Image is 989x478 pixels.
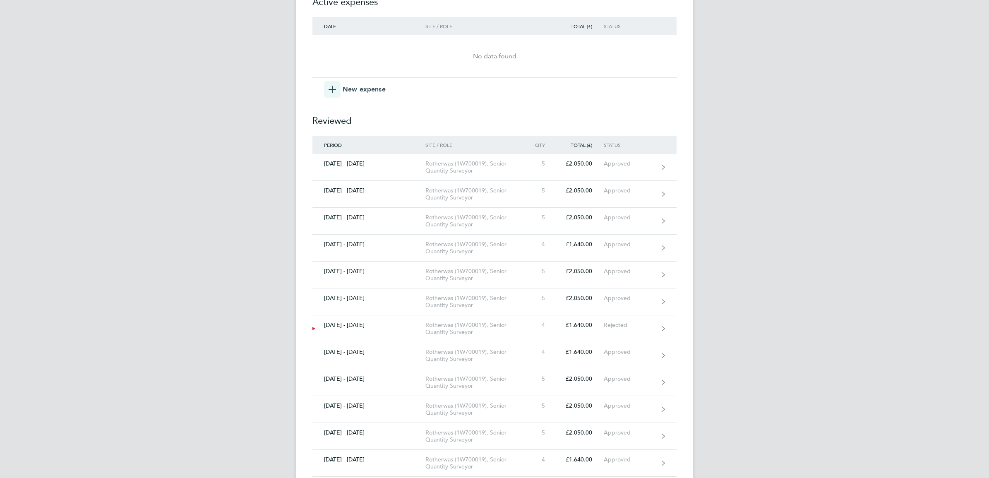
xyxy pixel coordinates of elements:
div: Rejected [604,322,655,329]
div: [DATE] - [DATE] [312,187,425,194]
a: [DATE] - [DATE]Rotherwas (1W700019), Senior Quantity Surveyor5£2,050.00Approved [312,369,677,396]
div: [DATE] - [DATE] [312,214,425,221]
div: 5 [520,187,557,194]
div: 5 [520,295,557,302]
span: Period [324,142,342,148]
span: New expense [343,84,386,94]
div: £2,050.00 [557,402,604,409]
div: Rotherwas (1W700019), Senior Quantity Surveyor [425,402,520,416]
div: [DATE] - [DATE] [312,322,425,329]
div: 4 [520,348,557,355]
div: Approved [604,456,655,463]
div: No data found [312,51,677,61]
div: Total (£) [557,142,604,148]
a: [DATE] - [DATE]Rotherwas (1W700019), Senior Quantity Surveyor4£1,640.00Rejected [312,315,677,342]
div: £1,640.00 [557,241,604,248]
div: £2,050.00 [557,160,604,167]
div: Approved [604,429,655,436]
div: [DATE] - [DATE] [312,402,425,409]
div: £2,050.00 [557,214,604,221]
div: Approved [604,214,655,221]
div: Rotherwas (1W700019), Senior Quantity Surveyor [425,160,520,174]
div: Approved [604,241,655,248]
div: £1,640.00 [557,322,604,329]
div: £2,050.00 [557,268,604,275]
div: Approved [604,375,655,382]
div: 4 [520,241,557,248]
div: £1,640.00 [557,456,604,463]
div: Approved [604,348,655,355]
div: 5 [520,214,557,221]
div: £2,050.00 [557,375,604,382]
a: [DATE] - [DATE]Rotherwas (1W700019), Senior Quantity Surveyor4£1,640.00Approved [312,235,677,262]
div: [DATE] - [DATE] [312,295,425,302]
div: Status [604,23,655,29]
div: £1,640.00 [557,348,604,355]
a: [DATE] - [DATE]Rotherwas (1W700019), Senior Quantity Surveyor5£2,050.00Approved [312,288,677,315]
div: Rotherwas (1W700019), Senior Quantity Surveyor [425,375,520,389]
div: £2,050.00 [557,295,604,302]
div: Approved [604,295,655,302]
div: 5 [520,160,557,167]
div: 4 [520,322,557,329]
div: 5 [520,429,557,436]
div: 5 [520,268,557,275]
div: Qty [520,142,557,148]
h2: Reviewed [312,98,677,136]
div: 5 [520,375,557,382]
div: Site / Role [425,142,520,148]
div: Rotherwas (1W700019), Senior Quantity Surveyor [425,348,520,363]
div: Date [312,23,425,29]
a: [DATE] - [DATE]Rotherwas (1W700019), Senior Quantity Surveyor5£2,050.00Approved [312,396,677,423]
a: [DATE] - [DATE]Rotherwas (1W700019), Senior Quantity Surveyor5£2,050.00Approved [312,154,677,181]
div: Approved [604,187,655,194]
div: Site / Role [425,23,520,29]
div: £2,050.00 [557,429,604,436]
button: New expense [324,81,386,98]
div: [DATE] - [DATE] [312,429,425,436]
a: [DATE] - [DATE]Rotherwas (1W700019), Senior Quantity Surveyor4£1,640.00Approved [312,342,677,369]
div: [DATE] - [DATE] [312,348,425,355]
div: Total (£) [557,23,604,29]
div: Rotherwas (1W700019), Senior Quantity Surveyor [425,268,520,282]
div: 4 [520,456,557,463]
div: [DATE] - [DATE] [312,375,425,382]
div: Rotherwas (1W700019), Senior Quantity Surveyor [425,295,520,309]
div: Approved [604,268,655,275]
div: [DATE] - [DATE] [312,268,425,275]
div: Rotherwas (1W700019), Senior Quantity Surveyor [425,214,520,228]
div: Status [604,142,655,148]
div: [DATE] - [DATE] [312,241,425,248]
div: Rotherwas (1W700019), Senior Quantity Surveyor [425,241,520,255]
div: £2,050.00 [557,187,604,194]
a: [DATE] - [DATE]Rotherwas (1W700019), Senior Quantity Surveyor5£2,050.00Approved [312,208,677,235]
div: [DATE] - [DATE] [312,456,425,463]
div: Rotherwas (1W700019), Senior Quantity Surveyor [425,322,520,336]
a: [DATE] - [DATE]Rotherwas (1W700019), Senior Quantity Surveyor5£2,050.00Approved [312,423,677,450]
div: Approved [604,402,655,409]
a: [DATE] - [DATE]Rotherwas (1W700019), Senior Quantity Surveyor4£1,640.00Approved [312,450,677,477]
div: 5 [520,402,557,409]
a: [DATE] - [DATE]Rotherwas (1W700019), Senior Quantity Surveyor5£2,050.00Approved [312,262,677,288]
div: Approved [604,160,655,167]
div: Rotherwas (1W700019), Senior Quantity Surveyor [425,456,520,470]
a: [DATE] - [DATE]Rotherwas (1W700019), Senior Quantity Surveyor5£2,050.00Approved [312,181,677,208]
div: [DATE] - [DATE] [312,160,425,167]
div: Rotherwas (1W700019), Senior Quantity Surveyor [425,187,520,201]
div: Rotherwas (1W700019), Senior Quantity Surveyor [425,429,520,443]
